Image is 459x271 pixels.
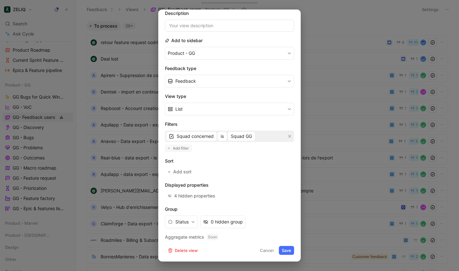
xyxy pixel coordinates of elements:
[174,192,215,200] div: 4 hidden properties
[165,191,218,200] button: 4 hidden properties
[165,37,203,44] h2: Add to sidebar
[200,216,246,228] button: 0 hidden group
[165,246,201,255] button: Delete view
[165,233,294,241] h2: Aggregate metrics
[228,132,255,141] button: Squad GG
[175,77,196,85] span: Feedback
[177,132,214,140] span: Squad concerned
[165,167,195,176] button: Add sort
[165,93,294,100] h2: View type
[165,103,294,115] button: List
[165,20,294,32] input: Your view description
[173,168,192,176] span: Add sort
[165,181,294,189] h2: Displayed properties
[165,47,294,60] button: Product - GG
[211,218,243,226] div: 0 hidden group
[207,234,218,240] span: Soon
[165,65,294,72] h2: Feedback type
[165,145,192,152] button: Add filter
[165,75,294,87] button: Feedback
[165,205,294,213] h2: Group
[166,132,217,141] button: Squad concerned
[257,246,276,255] button: Cancel
[165,157,294,165] h2: Sort
[165,10,189,17] h2: Description
[218,132,227,141] button: is
[231,132,252,140] span: Squad GG
[165,120,294,128] h2: Filters
[165,216,198,228] button: Status
[173,145,189,152] span: Add filter
[221,132,224,140] span: is
[279,246,294,255] button: Save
